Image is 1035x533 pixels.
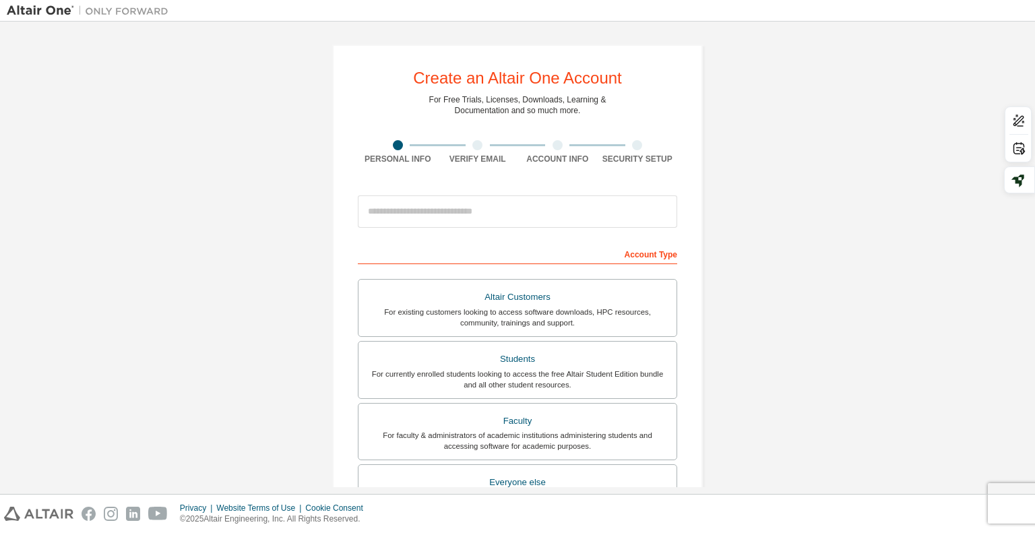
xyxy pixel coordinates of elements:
[358,154,438,164] div: Personal Info
[148,507,168,521] img: youtube.svg
[413,70,622,86] div: Create an Altair One Account
[4,507,73,521] img: altair_logo.svg
[367,307,668,328] div: For existing customers looking to access software downloads, HPC resources, community, trainings ...
[216,503,305,513] div: Website Terms of Use
[367,288,668,307] div: Altair Customers
[598,154,678,164] div: Security Setup
[180,503,216,513] div: Privacy
[367,430,668,451] div: For faculty & administrators of academic institutions administering students and accessing softwa...
[367,412,668,431] div: Faculty
[517,154,598,164] div: Account Info
[82,507,96,521] img: facebook.svg
[7,4,175,18] img: Altair One
[180,513,371,525] p: © 2025 Altair Engineering, Inc. All Rights Reserved.
[305,503,371,513] div: Cookie Consent
[367,369,668,390] div: For currently enrolled students looking to access the free Altair Student Edition bundle and all ...
[367,350,668,369] div: Students
[104,507,118,521] img: instagram.svg
[429,94,606,116] div: For Free Trials, Licenses, Downloads, Learning & Documentation and so much more.
[126,507,140,521] img: linkedin.svg
[358,243,677,264] div: Account Type
[438,154,518,164] div: Verify Email
[367,473,668,492] div: Everyone else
